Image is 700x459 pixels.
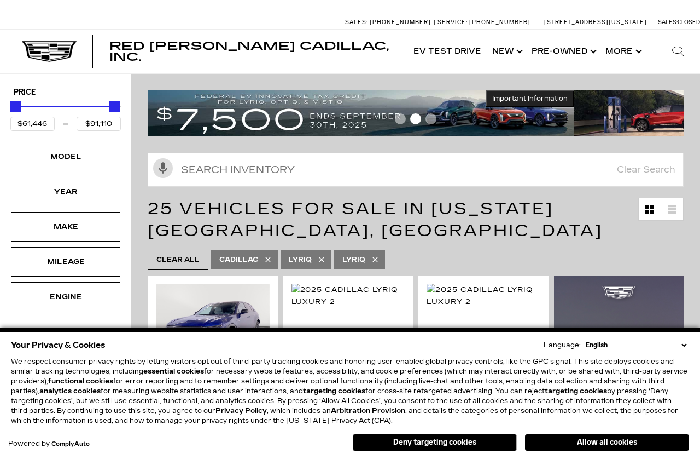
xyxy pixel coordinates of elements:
select: Language Select [583,340,689,350]
input: Search Inventory [148,153,684,187]
a: [STREET_ADDRESS][US_STATE] [544,19,647,26]
a: EV Test Drive [408,30,487,73]
span: [PHONE_NUMBER] [469,19,530,26]
a: Privacy Policy [215,407,267,415]
span: Service: [437,19,468,26]
img: 2025 Cadillac LYRIQ Luxury 2 [427,284,540,308]
span: 25 Vehicles for Sale in [US_STATE][GEOGRAPHIC_DATA], [GEOGRAPHIC_DATA] [148,199,603,240]
div: Model [38,151,93,163]
strong: targeting cookies [303,387,365,395]
strong: targeting cookies [545,387,607,395]
span: Important Information [492,94,568,103]
div: Powered by [8,440,90,447]
div: EngineEngine [11,282,120,312]
span: Go to slide 2 [410,113,421,124]
img: 2025 Cadillac LYRIQ Sport 1 [156,284,270,369]
div: Color [38,326,93,338]
h5: Price [14,88,118,97]
div: Price [10,97,121,131]
a: Red [PERSON_NAME] Cadillac, Inc. [109,41,397,62]
svg: Click to toggle on voice search [153,158,173,178]
input: Minimum [10,117,55,131]
img: Cadillac Dark Logo with Cadillac White Text [22,41,77,62]
button: More [600,30,645,73]
div: ModelModel [11,142,120,171]
span: Go to slide 1 [395,113,406,124]
img: 2025 Cadillac LYRIQ Luxury 2 [291,284,405,308]
strong: analytics cookies [39,387,101,395]
div: ColorColor [11,318,120,347]
button: Allow all cookies [525,434,689,451]
strong: Arbitration Provision [331,407,405,415]
strong: essential cookies [143,368,204,375]
a: Service: [PHONE_NUMBER] [434,19,533,25]
div: Engine [38,291,93,303]
span: Lyriq [289,253,312,267]
button: Deny targeting cookies [353,434,517,451]
div: MakeMake [11,212,120,242]
span: [PHONE_NUMBER] [370,19,431,26]
span: Your Privacy & Cookies [11,337,106,353]
span: Go to slide 3 [425,113,436,124]
p: We respect consumer privacy rights by letting visitors opt out of third-party tracking cookies an... [11,357,689,426]
div: Minimum Price [10,101,21,112]
span: Sales: [345,19,368,26]
span: Red [PERSON_NAME] Cadillac, Inc. [109,39,389,64]
a: New [487,30,526,73]
span: Sales: [658,19,678,26]
a: Sales: [PHONE_NUMBER] [345,19,434,25]
span: LYRIQ [342,253,365,267]
div: Make [38,221,93,233]
img: vrp-tax-ending-august-version [148,90,574,136]
div: YearYear [11,177,120,206]
a: ComplyAuto [51,441,90,447]
div: Mileage [38,256,93,268]
input: Maximum [77,117,121,131]
span: Clear All [156,253,200,267]
div: Maximum Price [109,101,120,112]
div: Language: [544,342,581,348]
span: Closed [678,19,700,26]
div: MileageMileage [11,247,120,277]
span: Cadillac [219,253,258,267]
a: Pre-Owned [526,30,600,73]
strong: functional cookies [48,377,113,385]
div: Year [38,186,93,198]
